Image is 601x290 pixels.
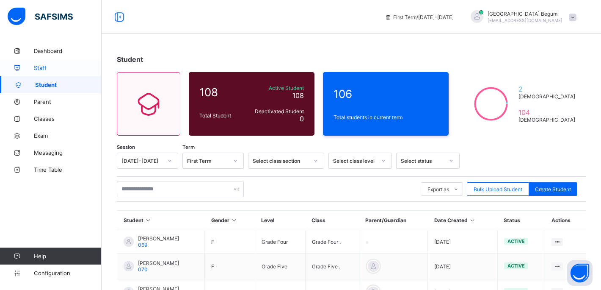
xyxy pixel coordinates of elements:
span: Student [35,81,102,88]
span: [DEMOGRAPHIC_DATA] [518,117,575,123]
span: [PERSON_NAME] [138,260,179,266]
td: [DATE] [428,254,498,279]
div: Select status [401,158,444,164]
span: Deactivated Student [248,108,304,114]
span: Active Student [248,85,304,91]
span: Term [182,144,195,150]
span: Dashboard [34,47,102,54]
span: Classes [34,115,102,122]
th: Date Created [428,211,498,230]
span: 108 [292,91,304,100]
img: safsims [8,8,73,25]
div: Select class section [253,158,309,164]
span: Create Student [535,186,571,192]
span: active [507,263,525,269]
div: [DATE]-[DATE] [121,158,163,164]
th: Class [305,211,359,230]
td: Grade Four [255,230,305,254]
span: Bulk Upload Student [474,186,522,192]
span: 2 [518,85,575,93]
span: 070 [138,266,148,273]
span: [PERSON_NAME] [138,235,179,242]
button: Open asap [567,260,593,286]
th: Actions [545,211,586,230]
span: Configuration [34,270,101,276]
i: Sort in Ascending Order [145,217,152,223]
i: Sort in Ascending Order [469,217,476,223]
span: 0 [300,114,304,123]
span: Export as [427,186,449,192]
span: 108 [199,86,244,99]
span: [EMAIL_ADDRESS][DOMAIN_NAME] [488,18,562,23]
td: F [205,230,255,254]
span: 104 [518,108,575,117]
span: active [507,238,525,244]
td: [DATE] [428,230,498,254]
td: Grade Five [255,254,305,279]
div: Shumsunnahar Begum [462,10,581,24]
th: Parent/Guardian [359,211,427,230]
div: First Term [187,158,228,164]
td: F [205,254,255,279]
span: 069 [138,242,147,248]
span: Session [117,144,135,150]
span: Staff [34,64,102,71]
th: Status [497,211,545,230]
span: Time Table [34,166,102,173]
span: Student [117,55,143,64]
i: Sort in Ascending Order [231,217,238,223]
span: [DEMOGRAPHIC_DATA] [518,93,575,100]
th: Student [117,211,205,230]
td: Grade Five . [305,254,359,279]
span: Exam [34,132,102,139]
span: Parent [34,98,102,105]
div: Select class level [333,158,376,164]
span: session/term information [385,14,454,20]
span: 106 [334,87,438,100]
span: Help [34,253,101,259]
th: Gender [205,211,255,230]
span: Messaging [34,149,102,156]
span: Total students in current term [334,114,438,120]
span: [GEOGRAPHIC_DATA] Begum [488,11,562,17]
div: Total Student [197,110,246,121]
td: Grade Four . [305,230,359,254]
th: Level [255,211,305,230]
